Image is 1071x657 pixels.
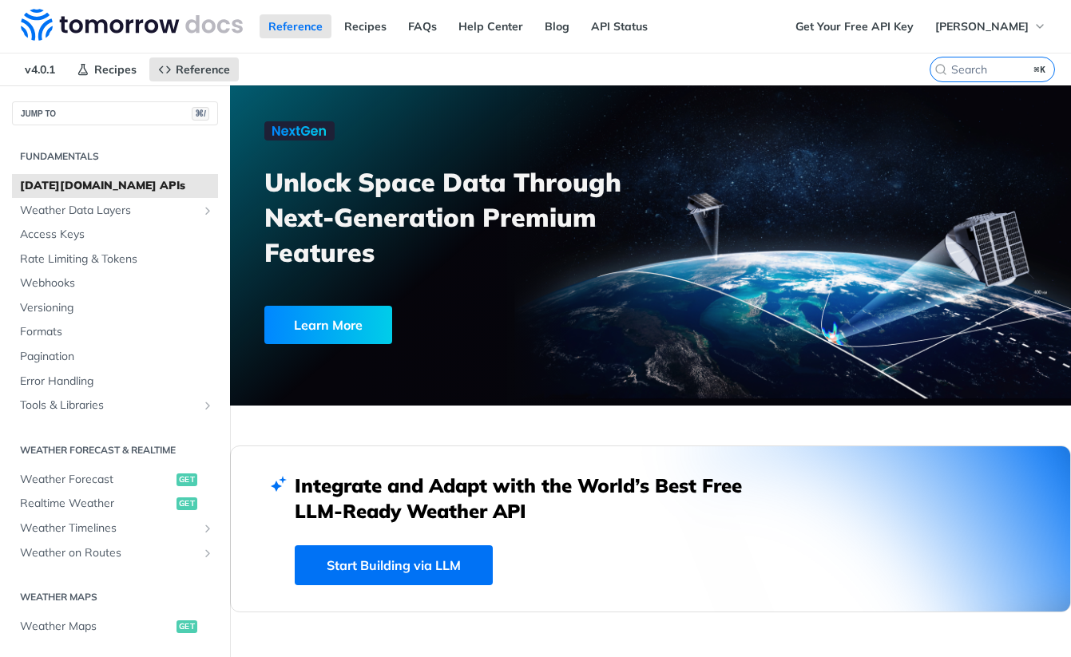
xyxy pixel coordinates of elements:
[20,545,197,561] span: Weather on Routes
[201,547,214,560] button: Show subpages for Weather on Routes
[12,247,218,271] a: Rate Limiting & Tokens
[20,374,214,390] span: Error Handling
[20,349,214,365] span: Pagination
[20,227,214,243] span: Access Keys
[176,62,230,77] span: Reference
[20,275,214,291] span: Webhooks
[335,14,395,38] a: Recipes
[12,590,218,604] h2: Weather Maps
[177,620,197,633] span: get
[399,14,446,38] a: FAQs
[12,370,218,394] a: Error Handling
[20,619,173,635] span: Weather Maps
[20,472,173,488] span: Weather Forecast
[12,320,218,344] a: Formats
[20,203,197,219] span: Weather Data Layers
[12,296,218,320] a: Versioning
[12,199,218,223] a: Weather Data LayersShow subpages for Weather Data Layers
[20,324,214,340] span: Formats
[536,14,578,38] a: Blog
[295,545,493,585] a: Start Building via LLM
[20,178,214,194] span: [DATE][DOMAIN_NAME] APIs
[94,62,137,77] span: Recipes
[935,19,1029,34] span: [PERSON_NAME]
[264,306,587,344] a: Learn More
[787,14,922,38] a: Get Your Free API Key
[12,468,218,492] a: Weather Forecastget
[20,398,197,414] span: Tools & Libraries
[12,101,218,125] button: JUMP TO⌘/
[12,345,218,369] a: Pagination
[68,57,145,81] a: Recipes
[149,57,239,81] a: Reference
[934,63,947,76] svg: Search
[12,223,218,247] a: Access Keys
[12,394,218,418] a: Tools & LibrariesShow subpages for Tools & Libraries
[12,516,218,540] a: Weather TimelinesShow subpages for Weather Timelines
[201,522,214,535] button: Show subpages for Weather Timelines
[12,615,218,639] a: Weather Mapsget
[20,520,197,536] span: Weather Timelines
[260,14,331,38] a: Reference
[926,14,1055,38] button: [PERSON_NAME]
[177,473,197,486] span: get
[295,473,766,524] h2: Integrate and Adapt with the World’s Best Free LLM-Ready Weather API
[12,541,218,565] a: Weather on RoutesShow subpages for Weather on Routes
[192,107,209,121] span: ⌘/
[177,497,197,510] span: get
[1030,61,1050,77] kbd: ⌘K
[12,443,218,457] h2: Weather Forecast & realtime
[264,306,392,344] div: Learn More
[12,492,218,516] a: Realtime Weatherget
[12,149,218,164] h2: Fundamentals
[16,57,64,81] span: v4.0.1
[12,271,218,295] a: Webhooks
[450,14,532,38] a: Help Center
[264,121,335,141] img: NextGen
[264,164,668,270] h3: Unlock Space Data Through Next-Generation Premium Features
[20,496,173,512] span: Realtime Weather
[20,251,214,267] span: Rate Limiting & Tokens
[582,14,656,38] a: API Status
[20,300,214,316] span: Versioning
[21,9,243,41] img: Tomorrow.io Weather API Docs
[12,174,218,198] a: [DATE][DOMAIN_NAME] APIs
[201,204,214,217] button: Show subpages for Weather Data Layers
[201,399,214,412] button: Show subpages for Tools & Libraries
